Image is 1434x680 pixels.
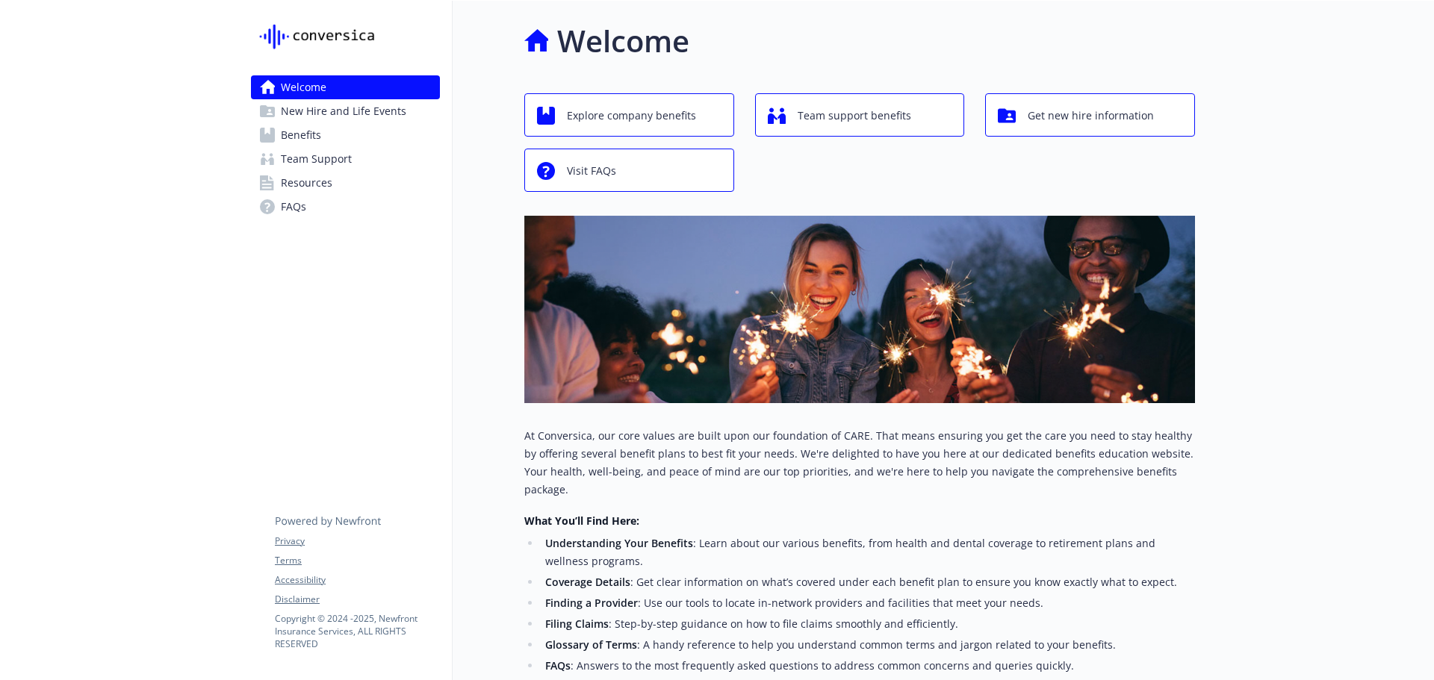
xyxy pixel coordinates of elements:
[275,573,439,587] a: Accessibility
[524,149,734,192] button: Visit FAQs
[545,637,637,652] strong: Glossary of Terms
[545,617,609,631] strong: Filing Claims
[251,123,440,147] a: Benefits
[281,99,406,123] span: New Hire and Life Events
[541,534,1195,570] li: : Learn about our various benefits, from health and dental coverage to retirement plans and welln...
[545,658,571,673] strong: FAQs
[798,102,911,130] span: Team support benefits
[755,93,965,137] button: Team support benefits
[1028,102,1154,130] span: Get new hire information
[985,93,1195,137] button: Get new hire information
[567,102,696,130] span: Explore company benefits
[251,99,440,123] a: New Hire and Life Events
[275,534,439,548] a: Privacy
[545,596,638,610] strong: Finding a Provider
[557,19,689,63] h1: Welcome
[251,147,440,171] a: Team Support
[524,216,1195,403] img: overview page banner
[251,171,440,195] a: Resources
[281,75,326,99] span: Welcome
[567,157,616,185] span: Visit FAQs
[275,554,439,567] a: Terms
[281,147,352,171] span: Team Support
[541,657,1195,675] li: : Answers to the most frequently asked questions to address common concerns and queries quickly.
[545,536,693,550] strong: Understanding Your Benefits
[275,612,439,650] p: Copyright © 2024 - 2025 , Newfront Insurance Services, ALL RIGHTS RESERVED
[281,171,332,195] span: Resources
[524,93,734,137] button: Explore company benefits
[541,573,1195,591] li: : Get clear information on what’s covered under each benefit plan to ensure you know exactly what...
[524,427,1195,499] p: At Conversica, our core values are built upon our foundation of CARE. That means ensuring you get...
[545,575,630,589] strong: Coverage Details
[251,195,440,219] a: FAQs
[251,75,440,99] a: Welcome
[524,514,639,528] strong: What You’ll Find Here:
[541,615,1195,633] li: : Step-by-step guidance on how to file claims smoothly and efficiently.
[281,195,306,219] span: FAQs
[541,594,1195,612] li: : Use our tools to locate in-network providers and facilities that meet your needs.
[275,593,439,606] a: Disclaimer
[541,636,1195,654] li: : A handy reference to help you understand common terms and jargon related to your benefits.
[281,123,321,147] span: Benefits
